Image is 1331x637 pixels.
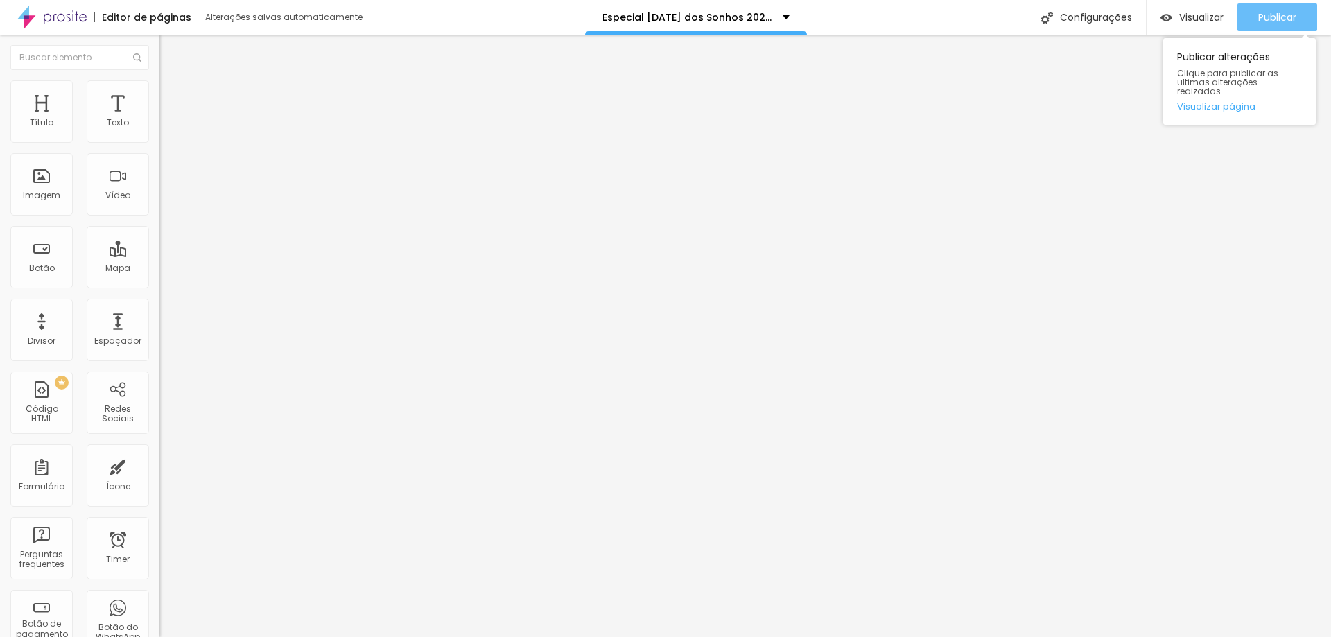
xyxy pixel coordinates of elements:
[1177,102,1302,111] a: Visualizar página
[1237,3,1317,31] button: Publicar
[1147,3,1237,31] button: Visualizar
[30,118,53,128] div: Título
[1179,12,1224,23] span: Visualizar
[94,12,191,22] div: Editor de páginas
[10,45,149,70] input: Buscar elemento
[1163,38,1316,125] div: Publicar alterações
[133,53,141,62] img: Icone
[29,263,55,273] div: Botão
[602,12,772,22] p: Especial [DATE] dos Sonhos 2025 - Agendamento
[1041,12,1053,24] img: Icone
[1258,12,1296,23] span: Publicar
[19,482,64,491] div: Formulário
[94,336,141,346] div: Espaçador
[1177,69,1302,96] span: Clique para publicar as ultimas alterações reaizadas
[90,404,145,424] div: Redes Sociais
[159,35,1331,637] iframe: Editor
[106,482,130,491] div: Ícone
[107,118,129,128] div: Texto
[205,13,365,21] div: Alterações salvas automaticamente
[14,550,69,570] div: Perguntas frequentes
[105,191,130,200] div: Vídeo
[105,263,130,273] div: Mapa
[1160,12,1172,24] img: view-1.svg
[23,191,60,200] div: Imagem
[14,404,69,424] div: Código HTML
[106,555,130,564] div: Timer
[28,336,55,346] div: Divisor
